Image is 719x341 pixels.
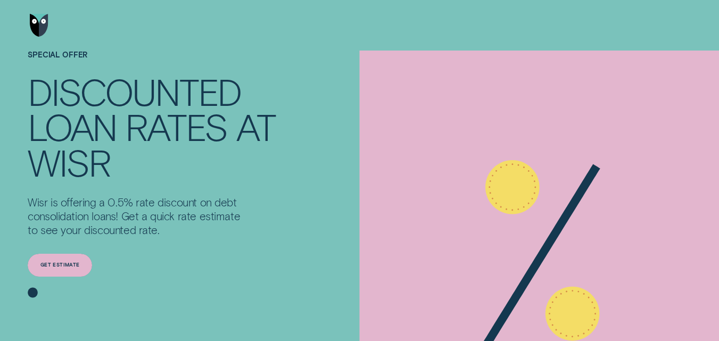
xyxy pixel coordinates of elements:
div: Get estimate [40,263,80,267]
div: Discounted [28,73,241,109]
h4: Discounted loan rates at Wisr [28,73,275,179]
p: Wisr is offering a 0.5% rate discount on debt consolidation loans! Get a quick rate estimate to s... [28,196,246,237]
a: Get estimate [28,254,92,277]
div: Wisr [28,144,110,179]
div: rates [125,109,227,144]
div: loan [28,109,116,144]
img: Wisr [30,14,49,37]
div: at [236,109,275,144]
h1: SPECIAL OFFER [28,51,275,73]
